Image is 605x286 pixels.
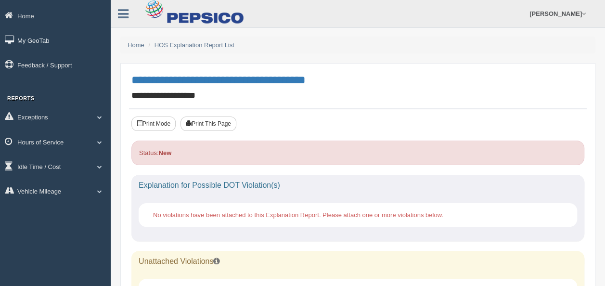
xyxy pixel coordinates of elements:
div: Status: [131,141,584,165]
span: No violations have been attached to this Explanation Report. Please attach one or more violations... [153,211,443,219]
div: Unattached Violations [131,251,584,272]
a: HOS Explanation Report List [154,41,234,49]
strong: New [158,149,171,156]
div: Explanation for Possible DOT Violation(s) [131,175,584,196]
button: Print Mode [131,117,176,131]
a: Home [128,41,144,49]
button: Print This Page [180,117,236,131]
